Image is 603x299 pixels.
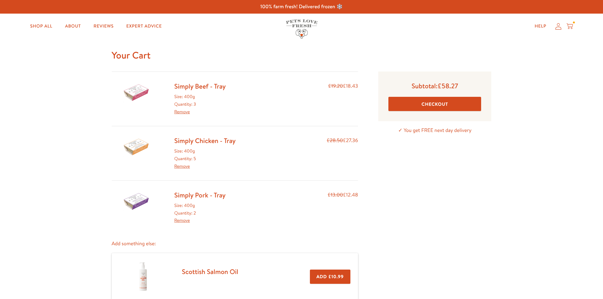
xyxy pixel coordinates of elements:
p: Subtotal: [388,82,481,90]
div: £18.43 [328,82,358,116]
h1: Your Cart [112,49,492,61]
div: £12.48 [328,191,358,225]
s: £13.00 [328,191,343,198]
img: Simply Pork - Tray - 400g [120,191,151,211]
a: Help [530,20,551,33]
a: Expert Advice [121,20,167,33]
img: Simply Chicken - Tray - 400g [120,136,151,157]
div: £27.36 [327,136,358,170]
a: Simply Chicken - Tray [174,136,236,145]
a: Remove [174,217,190,223]
a: Simply Beef - Tray [174,82,226,91]
span: £58.27 [437,81,458,90]
a: Shop All [25,20,57,33]
s: £28.50 [327,137,343,144]
div: Size: 400g Quantity: 2 [174,202,226,224]
a: About [60,20,86,33]
img: Simply Beef - Tray - 400g [120,82,151,102]
s: £19.20 [328,83,343,90]
a: Scottish Salmon Oil [182,267,238,276]
p: Add something else: [112,240,358,248]
button: Add £10.99 [310,270,350,284]
a: Simply Pork - Tray [174,190,226,200]
a: Reviews [89,20,119,33]
img: Scottish Salmon Oil [127,261,159,292]
a: Remove [174,163,190,169]
img: Pets Love Fresh [286,19,317,39]
a: Remove [174,109,190,115]
button: Checkout [388,97,481,111]
p: ✓ You get FREE next day delivery [378,126,491,135]
div: Size: 400g Quantity: 5 [174,147,236,170]
div: Size: 400g Quantity: 3 [174,93,226,115]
